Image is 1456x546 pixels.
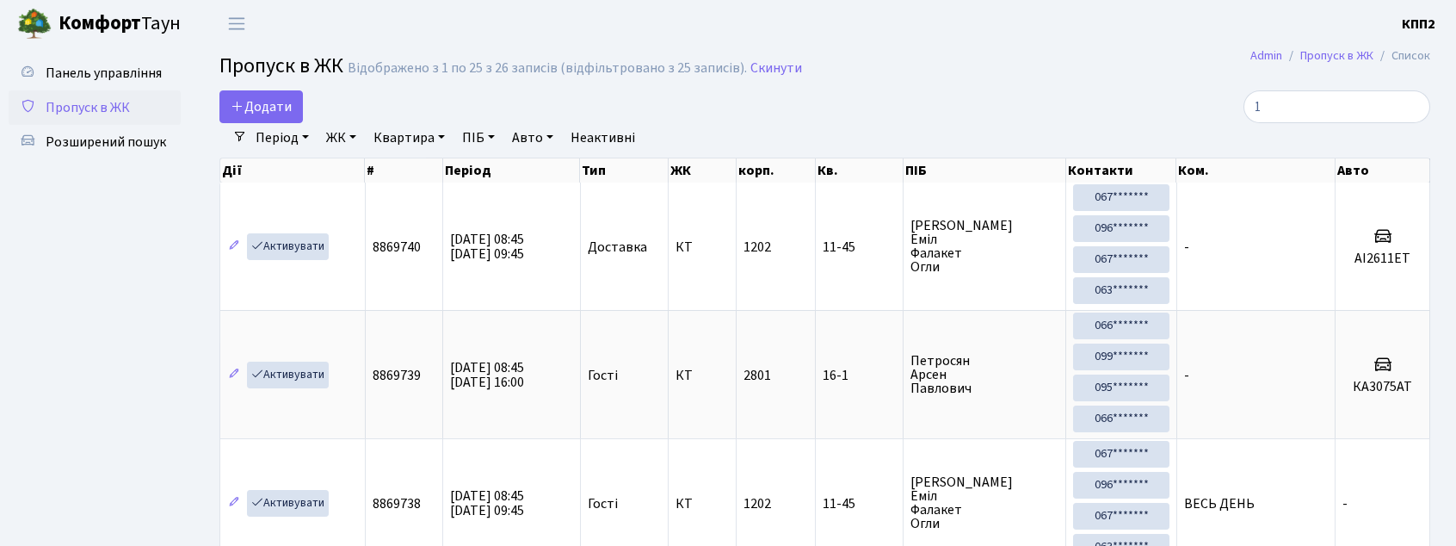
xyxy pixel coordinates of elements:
[750,60,802,77] a: Скинути
[816,158,904,183] th: Кв.
[319,123,363,152] a: ЖК
[588,240,647,254] span: Доставка
[743,494,771,513] span: 1202
[450,487,524,520] span: [DATE] 08:45 [DATE] 09:45
[676,369,729,382] span: КТ
[588,497,618,511] span: Гості
[1184,238,1189,257] span: -
[220,158,365,183] th: Дії
[46,98,130,117] span: Пропуск в ЖК
[9,56,181,90] a: Панель управління
[1176,158,1336,183] th: Ком.
[1250,47,1282,65] a: Admin
[676,497,729,511] span: КТ
[910,354,1058,395] span: Петросян Арсен Павлович
[1373,47,1430,65] li: Список
[580,158,669,183] th: Тип
[367,123,452,152] a: Квартира
[1184,366,1189,385] span: -
[910,475,1058,530] span: [PERSON_NAME] Еміл Фалакет Огли
[365,158,443,183] th: #
[505,123,560,152] a: Авто
[1342,494,1348,513] span: -
[59,9,181,39] span: Таун
[215,9,258,38] button: Переключити навігацію
[823,369,896,382] span: 16-1
[588,369,618,382] span: Гості
[9,90,181,125] a: Пропуск в ЖК
[1225,38,1456,74] nav: breadcrumb
[373,366,421,385] span: 8869739
[46,133,166,152] span: Розширений пошук
[1402,14,1435,34] a: КПП2
[249,123,316,152] a: Період
[17,7,52,41] img: logo.png
[823,240,896,254] span: 11-45
[1336,158,1430,183] th: Авто
[46,64,162,83] span: Панель управління
[219,90,303,123] a: Додати
[1402,15,1435,34] b: КПП2
[564,123,642,152] a: Неактивні
[1342,251,1422,267] h5: АІ2611ЕТ
[443,158,580,183] th: Період
[676,240,729,254] span: КТ
[247,233,329,260] a: Активувати
[904,158,1066,183] th: ПІБ
[1342,379,1422,395] h5: КА3075АТ
[9,125,181,159] a: Розширений пошук
[1066,158,1176,183] th: Контакти
[450,230,524,264] span: [DATE] 08:45 [DATE] 09:45
[1243,90,1430,123] input: Пошук...
[910,219,1058,274] span: [PERSON_NAME] Еміл Фалакет Огли
[373,494,421,513] span: 8869738
[823,497,896,511] span: 11-45
[1184,494,1255,513] span: ВЕСЬ ДЕНЬ
[348,60,747,77] div: Відображено з 1 по 25 з 26 записів (відфільтровано з 25 записів).
[59,9,141,37] b: Комфорт
[373,238,421,257] span: 8869740
[247,362,329,388] a: Активувати
[1300,47,1373,65] a: Пропуск в ЖК
[743,238,771,257] span: 1202
[219,51,343,81] span: Пропуск в ЖК
[231,97,292,116] span: Додати
[247,490,329,517] a: Активувати
[450,358,524,392] span: [DATE] 08:45 [DATE] 16:00
[737,158,816,183] th: корп.
[669,158,737,183] th: ЖК
[743,366,771,385] span: 2801
[455,123,502,152] a: ПІБ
